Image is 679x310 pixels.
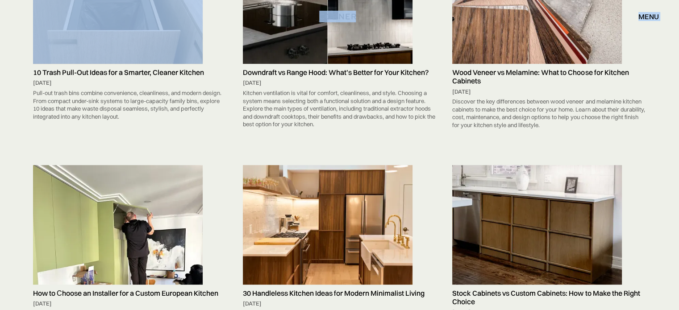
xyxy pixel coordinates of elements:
div: Kitchen ventilation is vital for comfort, cleanliness, and style. Choosing a system means selecti... [243,87,437,131]
h5: 10 Trash Pull-Out Ideas for a Smarter, Cleaner Kitchen [33,68,227,77]
div: menu [629,9,659,24]
h5: 30 Handleless Kitchen Ideas for Modern Minimalist Living [243,289,437,298]
div: Discover the key differences between wood veneer and melamine kitchen cabinets to make the best c... [452,95,646,131]
h5: Downdraft vs Range Hood: What’s Better for Your Kitchen? [243,68,437,77]
h5: Wood Veneer vs Melamine: What to Choose for Kitchen Cabinets [452,68,646,85]
a: home [316,11,362,22]
div: [DATE] [243,79,437,87]
div: [DATE] [33,79,227,87]
div: [DATE] [243,300,437,308]
h5: Stock Cabinets vs Custom Cabinets: How to Make the Right Choice [452,289,646,306]
div: [DATE] [452,88,646,96]
div: Pull-out trash bins combine convenience, cleanliness, and modern design. From compact under-sink ... [33,87,227,123]
h5: How to Сhoose an Installer for a Custom European Kitchen [33,289,227,298]
div: [DATE] [33,300,227,308]
div: menu [638,13,659,20]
